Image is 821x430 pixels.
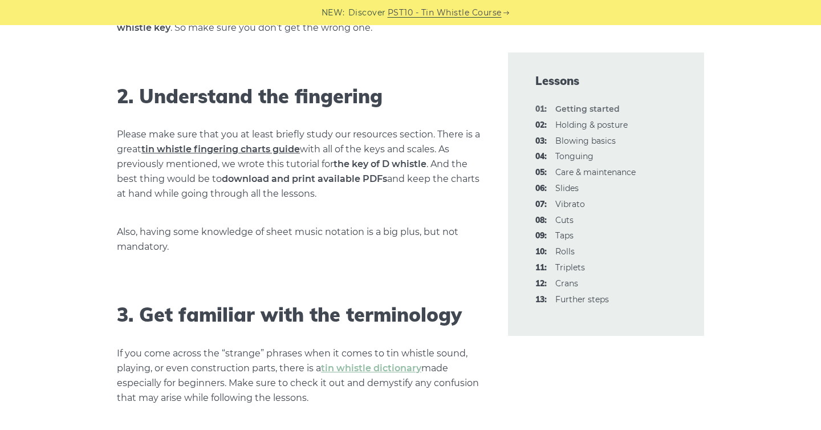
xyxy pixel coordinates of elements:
a: 11:Triplets [555,262,585,273]
span: NEW: [322,6,345,19]
span: 03: [535,135,547,148]
span: 05: [535,166,547,180]
a: 03:Blowing basics [555,136,616,146]
a: 07:Vibrato [555,199,585,209]
span: Lessons [535,73,677,89]
strong: the key of D whistle [334,159,426,169]
span: 08: [535,214,547,228]
p: If you come across the “strange” phrases when it comes to tin whistle sound, playing, or even con... [117,346,481,405]
a: 10:Rolls [555,246,575,257]
a: 12:Crans [555,278,578,289]
a: tin whistle fingering charts guide [141,144,300,155]
a: tin whistle dictionary [321,363,421,374]
a: 02:Holding & posture [555,120,628,130]
a: PST10 - Tin Whistle Course [388,6,502,19]
span: 12: [535,277,547,291]
h2: 2. Understand the fingering [117,85,481,108]
span: 04: [535,150,547,164]
strong: Getting started [555,104,620,114]
p: Please make sure that you at least briefly study our resources section. There is a great with all... [117,127,481,201]
span: 06: [535,182,547,196]
a: 05:Care & maintenance [555,167,636,177]
h2: 3. Get familiar with the terminology [117,303,481,327]
span: 02: [535,119,547,132]
span: 11: [535,261,547,275]
span: 01: [535,103,547,116]
span: 10: [535,245,547,259]
span: 07: [535,198,547,212]
p: Also, having some knowledge of sheet music notation is a big plus, but not mandatory. [117,225,481,254]
span: 13: [535,293,547,307]
a: 06:Slides [555,183,579,193]
span: 09: [535,229,547,243]
span: Discover [348,6,386,19]
a: 09:Taps [555,230,574,241]
a: 13:Further steps [555,294,609,305]
a: 04:Tonguing [555,151,594,161]
a: 08:Cuts [555,215,574,225]
strong: download and print available PDFs [222,173,387,184]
